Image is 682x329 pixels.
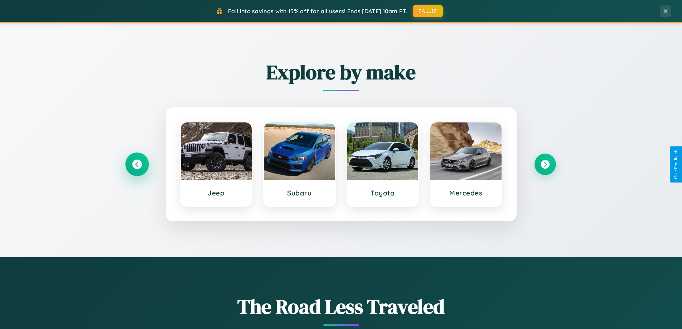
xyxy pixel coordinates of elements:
h1: The Road Less Traveled [126,293,556,320]
h3: Toyota [354,189,411,197]
h3: Jeep [188,189,245,197]
h3: Subaru [271,189,328,197]
span: Fall into savings with 15% off for all users! Ends [DATE] 10am PT. [228,8,407,15]
button: FALL15 [413,5,443,17]
h3: Mercedes [437,189,494,197]
h2: Explore by make [126,58,556,86]
div: Give Feedback [673,150,678,179]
